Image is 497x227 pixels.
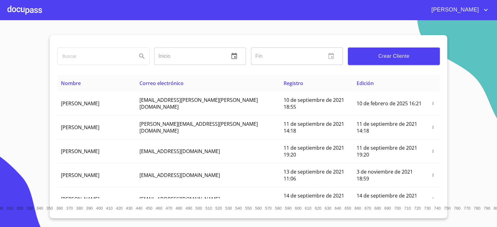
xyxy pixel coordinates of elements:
[464,206,470,211] span: 770
[61,100,99,107] span: [PERSON_NAME]
[393,203,403,213] button: 700
[462,203,472,213] button: 770
[114,203,124,213] button: 420
[156,206,162,211] span: 460
[323,203,333,213] button: 630
[36,206,43,211] span: 340
[373,203,383,213] button: 680
[414,206,421,211] span: 720
[166,206,172,211] span: 470
[139,97,258,110] span: [EMAIL_ADDRESS][PERSON_NAME][PERSON_NAME][DOMAIN_NAME]
[357,144,417,158] span: 11 de septiembre de 2021 19:20
[452,203,462,213] button: 760
[353,52,435,61] span: Crear Cliente
[424,206,431,211] span: 730
[224,203,234,213] button: 530
[146,206,152,211] span: 450
[185,206,192,211] span: 490
[139,196,220,202] span: [EMAIL_ADDRESS][DOMAIN_NAME]
[56,206,63,211] span: 360
[484,206,490,211] span: 790
[454,206,460,211] span: 760
[284,80,303,87] span: Registro
[26,206,33,211] span: 330
[135,49,149,64] button: Search
[65,203,75,213] button: 370
[5,203,15,213] button: 310
[363,203,373,213] button: 670
[104,203,114,213] button: 410
[383,203,393,213] button: 690
[348,48,440,65] button: Crear Cliente
[86,206,93,211] span: 390
[413,203,422,213] button: 720
[106,206,112,211] span: 410
[353,203,363,213] button: 660
[482,203,492,213] button: 790
[244,203,253,213] button: 550
[234,203,244,213] button: 540
[116,206,122,211] span: 420
[284,168,344,182] span: 13 de septiembre de 2021 11:06
[61,148,99,155] span: [PERSON_NAME]
[195,206,202,211] span: 500
[472,203,482,213] button: 780
[94,203,104,213] button: 400
[55,203,65,213] button: 360
[61,172,99,179] span: [PERSON_NAME]
[139,80,184,87] span: Correo electrónico
[204,203,214,213] button: 510
[184,203,194,213] button: 490
[136,206,142,211] span: 440
[364,206,371,211] span: 670
[16,206,23,211] span: 320
[25,203,35,213] button: 330
[164,203,174,213] button: 470
[403,203,413,213] button: 710
[75,203,84,213] button: 380
[394,206,401,211] span: 700
[305,206,311,211] span: 610
[357,100,422,107] span: 10 de febrero de 2025 16:21
[404,206,411,211] span: 710
[444,206,450,211] span: 750
[45,203,55,213] button: 350
[66,206,73,211] span: 370
[284,120,344,134] span: 11 de septiembre de 2021 14:18
[255,206,262,211] span: 560
[46,206,53,211] span: 350
[283,203,293,213] button: 590
[432,203,442,213] button: 740
[154,203,164,213] button: 460
[384,206,391,211] span: 690
[235,206,242,211] span: 540
[139,172,220,179] span: [EMAIL_ADDRESS][DOMAIN_NAME]
[427,5,490,15] button: account of current user
[263,203,273,213] button: 570
[194,203,204,213] button: 500
[265,206,271,211] span: 570
[61,196,99,202] span: [PERSON_NAME]
[96,206,103,211] span: 400
[293,203,303,213] button: 600
[335,206,341,211] span: 640
[57,48,132,65] input: search
[357,168,413,182] span: 3 de noviembre de 2021 18:59
[427,5,482,15] span: [PERSON_NAME]
[7,206,13,211] span: 310
[273,203,283,213] button: 580
[126,206,132,211] span: 430
[139,148,220,155] span: [EMAIL_ADDRESS][DOMAIN_NAME]
[422,203,432,213] button: 730
[284,97,344,110] span: 10 de septiembre de 2021 18:55
[354,206,361,211] span: 660
[35,203,45,213] button: 340
[84,203,94,213] button: 390
[295,206,301,211] span: 600
[303,203,313,213] button: 610
[205,206,212,211] span: 510
[474,206,480,211] span: 780
[144,203,154,213] button: 450
[343,203,353,213] button: 650
[434,206,440,211] span: 740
